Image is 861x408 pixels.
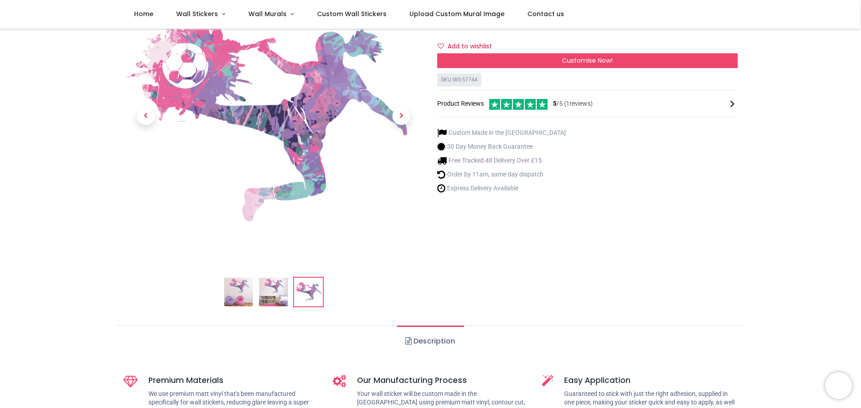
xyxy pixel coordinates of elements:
[437,170,566,179] li: Order by 11am, same day dispatch
[397,326,464,357] a: Description
[317,9,387,18] span: Custom Wall Stickers
[437,98,738,110] div: Product Reviews
[392,107,410,125] span: Next
[409,9,504,18] span: Upload Custom Mural Image
[553,99,593,108] span: /5 ( 1 reviews)
[176,9,218,18] span: Wall Stickers
[134,9,153,18] span: Home
[148,375,319,386] h5: Premium Materials
[553,100,557,107] span: 5
[437,156,566,165] li: Free Tracked 48 Delivery Over £15
[123,11,168,221] a: Previous
[259,278,288,306] img: WS-57744-02
[248,9,287,18] span: Wall Murals
[294,278,323,306] img: WS-57744-03
[437,128,566,137] li: Custom Made in the [GEOGRAPHIC_DATA]
[137,107,155,125] span: Previous
[527,9,564,18] span: Contact us
[379,11,424,221] a: Next
[562,56,613,65] span: Customise Now!
[437,142,566,151] li: 30 Day Money Back Guarantee
[438,43,444,49] i: Add to wishlist
[437,73,481,86] div: SKU: WS-57744
[437,184,566,193] li: Express Delivery Available
[564,375,738,386] h5: Easy Application
[437,39,500,54] button: Add to wishlistAdd to wishlist
[825,372,852,399] iframe: Brevo live chat
[357,375,529,386] h5: Our Manufacturing Process
[224,278,253,306] img: Girls Football Strike Pink Paint Splash Wall Sticker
